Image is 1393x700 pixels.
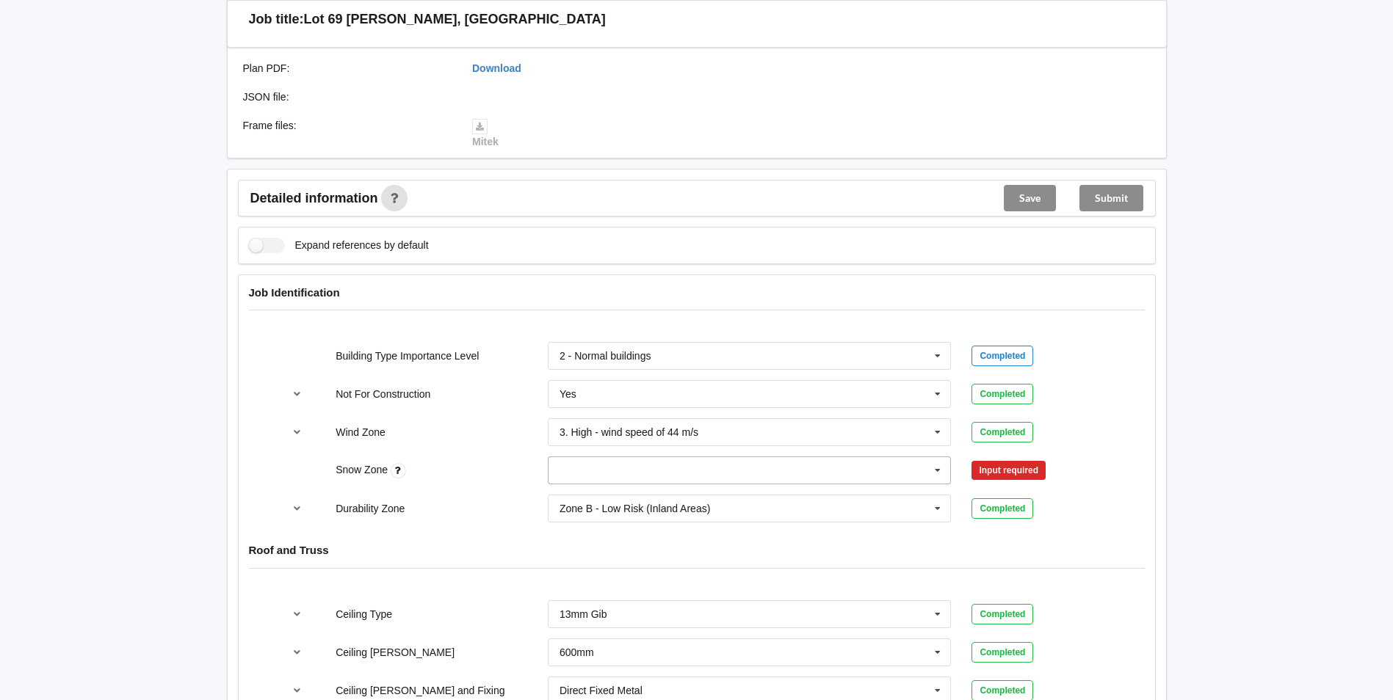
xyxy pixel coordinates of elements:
div: Zone B - Low Risk (Inland Areas) [560,503,710,514]
label: Expand references by default [249,238,429,253]
span: Detailed information [250,192,378,205]
div: Completed [972,642,1033,663]
div: Completed [972,346,1033,366]
label: Wind Zone [336,426,386,438]
div: 2 - Normal buildings [560,351,651,361]
button: reference-toggle [283,495,311,522]
div: Direct Fixed Metal [560,685,643,696]
label: Not For Construction [336,388,430,400]
div: Completed [972,604,1033,624]
button: reference-toggle [283,601,311,627]
div: JSON file : [233,90,463,104]
div: 3. High - wind speed of 44 m/s [560,427,698,437]
div: 13mm Gib [560,609,607,619]
div: Frame files : [233,118,463,149]
a: Download [472,62,521,74]
a: Mitek [472,120,499,147]
label: Ceiling Type [336,608,392,620]
button: reference-toggle [283,419,311,445]
h4: Roof and Truss [249,543,1145,557]
div: Plan PDF : [233,61,463,76]
label: Ceiling [PERSON_NAME] [336,646,455,658]
label: Snow Zone [336,464,391,475]
h4: Job Identification [249,285,1145,299]
div: Yes [560,389,576,399]
div: Completed [972,498,1033,519]
h3: Job title: [249,11,304,28]
label: Building Type Importance Level [336,350,479,362]
div: Completed [972,422,1033,442]
div: Completed [972,384,1033,404]
button: reference-toggle [283,639,311,666]
h3: Lot 69 [PERSON_NAME], [GEOGRAPHIC_DATA] [304,11,606,28]
label: Durability Zone [336,503,405,514]
button: reference-toggle [283,381,311,407]
div: 600mm [560,647,594,657]
div: Input required [972,461,1046,480]
label: Ceiling [PERSON_NAME] and Fixing [336,685,504,696]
